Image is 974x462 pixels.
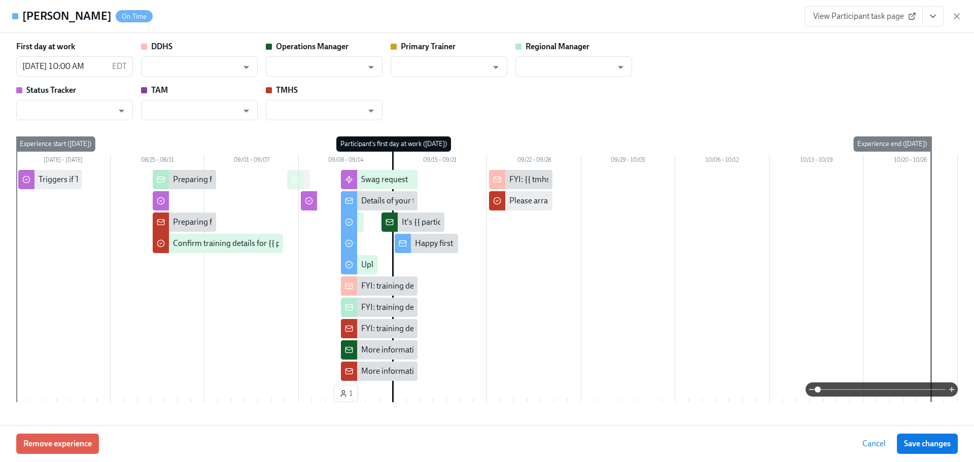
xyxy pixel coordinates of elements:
div: 09/29 – 10/05 [581,155,676,168]
button: Save changes [897,434,958,454]
span: View Participant task page [813,11,914,21]
div: Details of your training at [GEOGRAPHIC_DATA] [361,195,529,206]
div: More information about {{ participant.fullName }} [361,344,534,356]
button: Open [613,59,629,75]
strong: TMHS [276,85,298,95]
div: 09/08 – 09/14 [299,155,393,168]
button: Remove experience [16,434,99,454]
div: FYI: training details sent to new Hygienist {{ participant.fullName }} ({{ participant.locationCo... [361,280,860,292]
div: [DATE] – [DATE] [16,155,111,168]
label: First day at work [16,41,75,52]
button: Cancel [855,434,893,454]
div: 08/25 – 08/31 [111,155,205,168]
button: Open [114,103,129,119]
strong: Status Tracker [26,85,76,95]
div: 10/06 – 10/12 [675,155,770,168]
a: View Participant task page [805,6,923,26]
span: Save changes [904,439,951,449]
div: Upload your [MEDICAL_DATA] (BLS) certificate [361,259,524,270]
div: Experience start ([DATE]) [16,136,95,152]
div: FYI: training details sent to new Hygienist {{ participant.fullName }} ({{ participant.locationCo... [361,323,860,334]
div: Triggers if TMHS terms [39,174,119,185]
div: 09/01 – 09/07 [204,155,299,168]
button: Open [488,59,504,75]
div: FYI: training details sent to new Hygienist {{ participant.fullName }} ({{ participant.locationCo... [361,302,860,313]
div: Confirm training details for {{ participant.fullName }} [173,238,356,249]
div: Please arrange 30-60-90 day check-ins for {{ participant.fullName }} [509,195,745,206]
div: 10/20 – 10/26 [863,155,958,168]
div: Happy first day! [415,238,469,249]
div: FYI: {{ tmhs.fullName }} has been asked to book 90 day check-in for you & new Hygienist {{ partic... [509,174,903,185]
div: Swag request [361,174,408,185]
button: Open [238,103,254,119]
p: EDT [112,61,127,72]
div: Preparing for {{ participant.fullName }}'s start ({{ participant.startDate | MM/DD/YYYY }}, {{ pa... [173,174,599,185]
span: Cancel [862,439,886,449]
strong: Primary Trainer [401,42,456,51]
div: It's {{ participant.fullName }}'s first day [DATE] [402,217,562,228]
strong: Operations Manager [276,42,349,51]
span: Remove experience [23,439,92,449]
button: Open [363,59,379,75]
div: Experience end ([DATE]) [853,136,931,152]
span: On Time [116,13,153,20]
h4: [PERSON_NAME] [22,9,112,24]
strong: Regional Manager [526,42,589,51]
div: Preparing for {{ participant.fullName }}'s start ({{ participant.startDate | MM/DD/YYYY }}, {{ pa... [173,217,599,228]
div: Participant's first day at work ([DATE]) [336,136,451,152]
button: View task page [922,6,944,26]
strong: TAM [151,85,168,95]
div: More information about new [PERSON_NAME] {{ participant.fullName }} ({{ participant.locationCompa... [361,366,737,377]
button: Open [363,103,379,119]
div: 09/22 – 09/28 [487,155,581,168]
div: 10/13 – 10/19 [770,155,864,168]
button: Open [238,59,254,75]
strong: DDHS [151,42,172,51]
div: 09/15 – 09/21 [393,155,487,168]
